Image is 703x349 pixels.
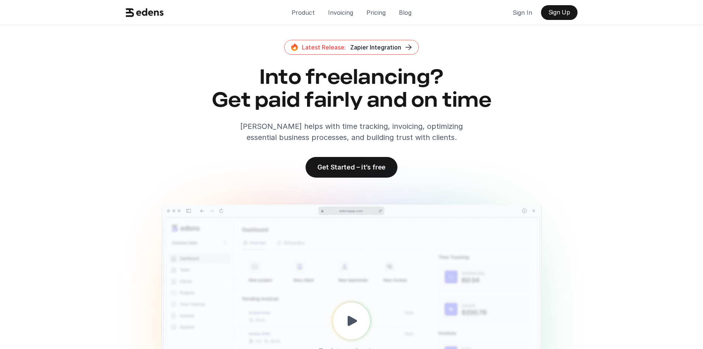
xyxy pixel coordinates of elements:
[322,5,359,20] a: Invoicing
[507,5,538,20] a: Sign In
[317,163,386,171] p: Get Started – it’s free
[548,9,570,16] p: Sign Up
[366,7,386,18] p: Pricing
[513,7,532,18] p: Sign In
[284,40,419,55] a: Latest Release:Zapier Integration
[292,7,315,18] p: Product
[361,5,392,20] a: Pricing
[286,5,321,20] a: Product
[302,44,346,51] span: Latest Release:
[328,7,353,18] p: Invoicing
[393,5,417,20] a: Blog
[399,7,411,18] p: Blog
[306,157,397,178] a: Get Started – it’s free
[226,121,477,143] p: [PERSON_NAME] helps with time tracking, invoicing, optimizing essential business processes, and b...
[541,5,578,20] a: Sign Up
[123,66,580,112] h2: Into freelancing? Get paid fairly and on time
[350,44,401,51] span: Zapier Integration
